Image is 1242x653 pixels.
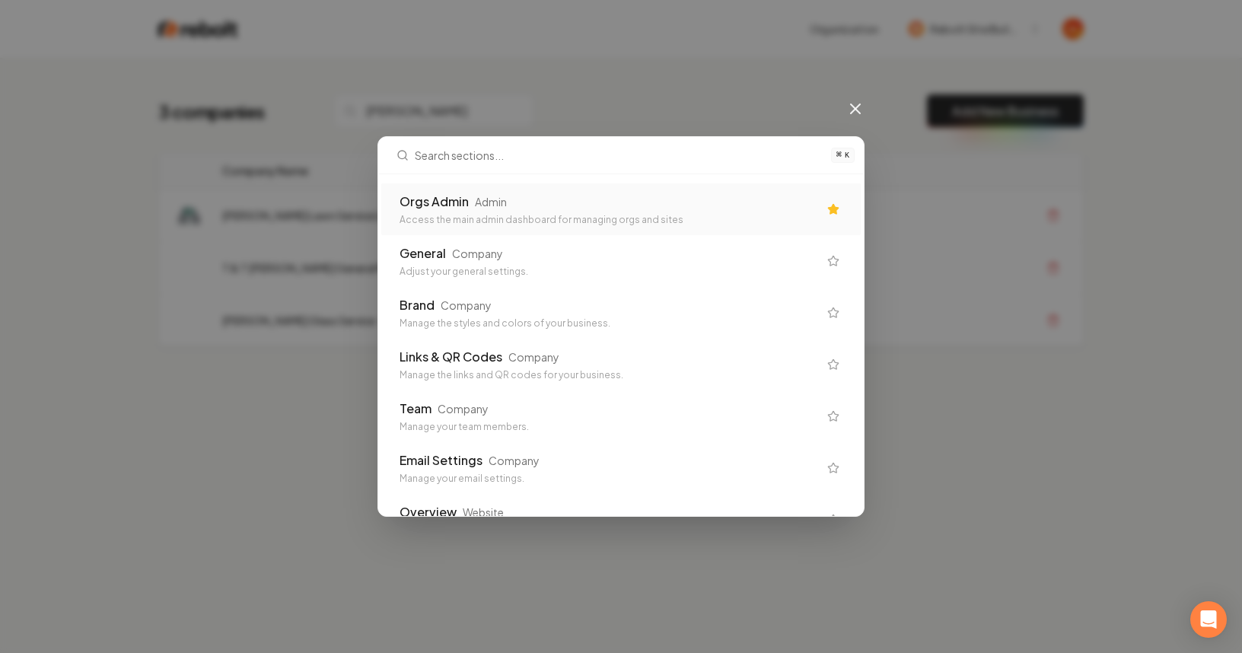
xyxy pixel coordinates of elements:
div: Manage your email settings. [400,473,818,485]
div: Open Intercom Messenger [1190,601,1227,638]
div: Manage the links and QR codes for your business. [400,369,818,381]
div: Overview [400,503,457,521]
div: Adjust your general settings. [400,266,818,278]
div: Admin [475,194,507,209]
div: Company [508,349,559,365]
div: Brand [400,296,435,314]
div: Email Settings [400,451,482,470]
div: Suggestions [378,174,864,516]
div: Company [441,298,492,313]
div: General [400,244,446,263]
div: Company [438,401,489,416]
div: Team [400,400,432,418]
div: Company [489,453,540,468]
div: Manage the styles and colors of your business. [400,317,818,330]
input: Search sections... [415,137,822,174]
div: Company [452,246,503,261]
div: Manage your team members. [400,421,818,433]
div: Access the main admin dashboard for managing orgs and sites [400,214,818,226]
div: Orgs Admin [400,193,469,211]
div: Links & QR Codes [400,348,502,366]
div: Website [463,505,504,520]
